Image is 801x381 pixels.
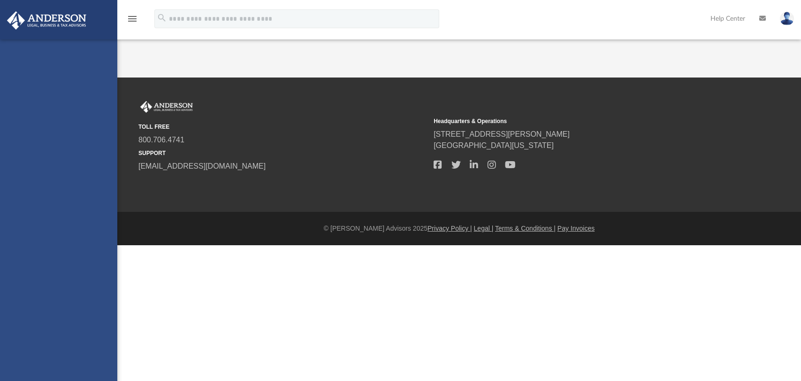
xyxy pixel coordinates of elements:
[117,224,801,233] div: © [PERSON_NAME] Advisors 2025
[434,130,570,138] a: [STREET_ADDRESS][PERSON_NAME]
[434,141,554,149] a: [GEOGRAPHIC_DATA][US_STATE]
[157,13,167,23] i: search
[138,162,266,170] a: [EMAIL_ADDRESS][DOMAIN_NAME]
[138,123,427,131] small: TOLL FREE
[138,136,184,144] a: 800.706.4741
[557,225,595,232] a: Pay Invoices
[127,18,138,24] a: menu
[780,12,794,25] img: User Pic
[495,225,556,232] a: Terms & Conditions |
[138,149,427,157] small: SUPPORT
[434,117,722,125] small: Headquarters & Operations
[127,13,138,24] i: menu
[4,11,89,30] img: Anderson Advisors Platinum Portal
[474,225,494,232] a: Legal |
[138,101,195,113] img: Anderson Advisors Platinum Portal
[427,225,472,232] a: Privacy Policy |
